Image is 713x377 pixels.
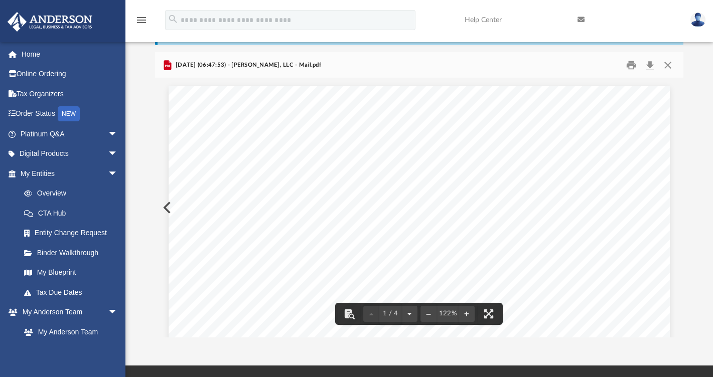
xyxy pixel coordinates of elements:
[108,124,128,144] span: arrow_drop_down
[478,303,500,325] button: Enter fullscreen
[459,303,475,325] button: Zoom in
[155,78,684,337] div: File preview
[174,61,321,70] span: [DATE] (06:47:53) - [PERSON_NAME], LLC - Mail.pdf
[58,106,80,121] div: NEW
[155,78,684,337] div: Document Viewer
[14,282,133,302] a: Tax Due Dates
[7,44,133,64] a: Home
[379,310,401,317] span: 1 / 4
[379,303,401,325] button: 1 / 4
[155,52,684,337] div: Preview
[14,243,133,263] a: Binder Walkthrough
[690,13,705,27] img: User Pic
[7,84,133,104] a: Tax Organizers
[7,302,128,322] a: My Anderson Teamarrow_drop_down
[641,57,659,73] button: Download
[401,303,417,325] button: Next page
[621,57,641,73] button: Print
[5,12,95,32] img: Anderson Advisors Platinum Portal
[135,14,148,26] i: menu
[108,302,128,323] span: arrow_drop_down
[338,303,360,325] button: Toggle findbar
[7,64,133,84] a: Online Ordering
[7,104,133,124] a: Order StatusNEW
[108,163,128,184] span: arrow_drop_down
[168,14,179,25] i: search
[7,144,133,164] a: Digital Productsarrow_drop_down
[14,183,133,204] a: Overview
[14,203,133,223] a: CTA Hub
[14,263,128,283] a: My Blueprint
[155,194,177,222] button: Previous File
[420,303,437,325] button: Zoom out
[14,342,128,362] a: Anderson System
[135,19,148,26] a: menu
[437,310,459,317] div: Current zoom level
[7,163,133,183] a: My Entitiesarrow_drop_down
[7,124,133,144] a: Platinum Q&Aarrow_drop_down
[14,223,133,243] a: Entity Change Request
[14,322,123,342] a: My Anderson Team
[108,144,128,164] span: arrow_drop_down
[659,57,677,73] button: Close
